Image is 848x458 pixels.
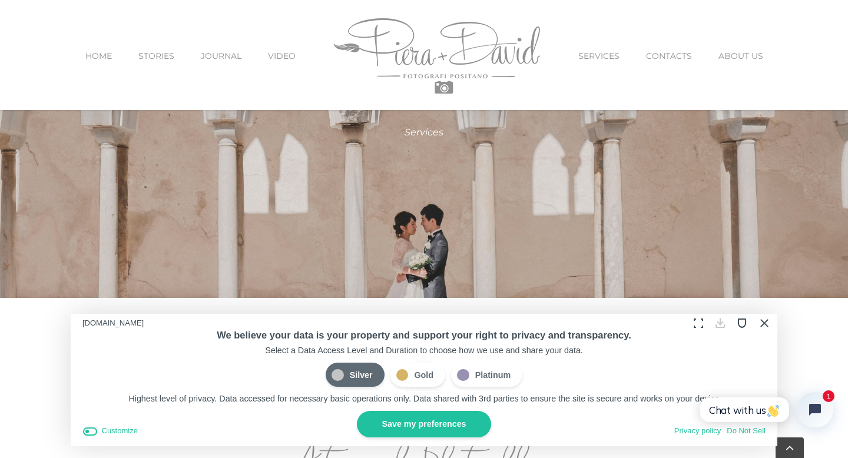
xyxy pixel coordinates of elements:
[451,363,522,387] label: Platinum
[82,425,138,437] button: Customize
[217,330,631,340] span: We believe your data is your property and support your right to privacy and transparency.
[82,393,766,405] p: Highest level of privacy. Data accessed for necessary basic operations only. Data shared with 3rd...
[682,376,848,458] iframe: Tidio Chat
[85,31,112,81] a: HOME
[138,31,174,81] a: STORIES
[82,344,766,357] div: Select a Data Access Level and Duration to choose how we use and share your data.
[578,52,620,60] span: SERVICES
[390,363,445,387] label: Gold
[201,31,241,81] a: JOURNAL
[357,411,491,437] button: Save my preferences
[733,314,751,332] button: Protection Status: On
[578,31,620,81] a: SERVICES
[405,127,443,138] em: Services
[85,52,112,60] span: HOME
[754,314,773,332] button: Close Cookie Compliance
[718,31,763,81] a: ABOUT US
[82,316,144,331] div: [DOMAIN_NAME]
[711,314,730,332] button: Download Consent
[334,18,540,94] img: Piera Plus David Photography Positano Logo
[268,52,296,60] span: VIDEO
[201,52,241,60] span: JOURNAL
[138,52,174,60] span: STORIES
[718,52,763,60] span: ABOUT US
[674,425,721,437] button: Privacy policy
[646,52,692,60] span: CONTACTS
[268,31,296,81] a: VIDEO
[646,31,692,81] a: CONTACTS
[690,314,708,332] button: Expand Toggle
[326,363,385,387] label: Silver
